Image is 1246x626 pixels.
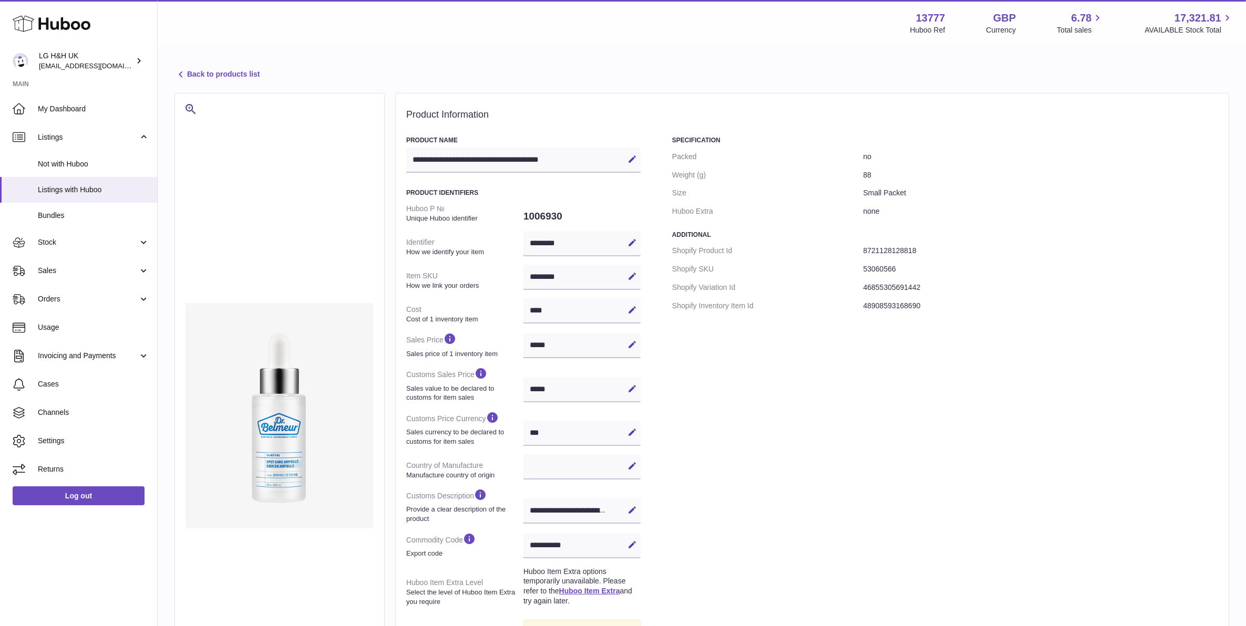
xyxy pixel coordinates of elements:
[38,237,138,247] span: Stock
[13,486,145,505] a: Log out
[406,505,521,523] strong: Provide a clear description of the product
[863,278,1218,297] dd: 46855305691442
[863,166,1218,184] dd: 88
[406,427,521,446] strong: Sales currency to be declared to customs for item sales
[38,185,149,195] span: Listings with Huboo
[672,148,863,166] dt: Packed
[1057,25,1104,35] span: Total sales
[406,549,521,558] strong: Export code
[1072,11,1092,25] span: 6.78
[672,297,863,315] dt: Shopify Inventory Item Id
[672,278,863,297] dt: Shopify Variation Id
[406,281,521,290] strong: How we link your orders
[38,211,149,221] span: Bundles
[1057,11,1104,35] a: 6.78 Total sales
[38,408,149,418] span: Channels
[406,328,523,362] dt: Sales Price
[672,184,863,202] dt: Size
[993,11,1016,25] strong: GBP
[186,303,374,528] img: Dr._Belmeur_Clarifying_Spot_Care_Ampoule-2.webp
[672,166,863,184] dt: Weight (g)
[406,349,521,359] strong: Sales price of 1 inventory item
[672,136,1218,144] h3: Specification
[406,471,521,480] strong: Manufacture country of origin
[38,294,138,304] span: Orders
[406,109,1218,121] h2: Product Information
[406,300,523,328] dt: Cost
[986,25,1016,35] div: Currency
[1175,11,1221,25] span: 17,321.81
[38,266,138,276] span: Sales
[406,136,641,144] h3: Product Name
[863,184,1218,202] dd: Small Packet
[406,189,641,197] h3: Product Identifiers
[38,379,149,389] span: Cases
[406,528,523,562] dt: Commodity Code
[672,260,863,278] dt: Shopify SKU
[406,588,521,606] strong: Select the level of Huboo Item Extra you require
[38,436,149,446] span: Settings
[559,587,620,595] a: Huboo Item Extra
[406,406,523,450] dt: Customs Price Currency
[863,297,1218,315] dd: 48908593168690
[406,384,521,402] strong: Sales value to be declared to customs for item sales
[39,51,133,71] div: LG H&H UK
[672,202,863,221] dt: Huboo Extra
[916,11,945,25] strong: 13777
[13,53,28,69] img: veechen@lghnh.co.uk
[406,484,523,527] dt: Customs Description
[406,247,521,257] strong: How we identify your item
[406,456,523,484] dt: Country of Manufacture
[1145,25,1233,35] span: AVAILABLE Stock Total
[1145,11,1233,35] a: 17,321.81 AVAILABLE Stock Total
[910,25,945,35] div: Huboo Ref
[672,231,1218,239] h3: Additional
[38,322,149,332] span: Usage
[672,242,863,260] dt: Shopify Product Id
[406,362,523,406] dt: Customs Sales Price
[39,61,155,70] span: [EMAIL_ADDRESS][DOMAIN_NAME]
[174,68,260,81] a: Back to products list
[863,242,1218,260] dd: 8721128128818
[863,148,1218,166] dd: no
[863,202,1218,221] dd: none
[38,464,149,474] span: Returns
[406,315,521,324] strong: Cost of 1 inventory item
[406,200,523,227] dt: Huboo P №
[38,132,138,142] span: Listings
[406,233,523,260] dt: Identifier
[38,351,138,361] span: Invoicing and Payments
[863,260,1218,278] dd: 53060566
[406,267,523,294] dt: Item SKU
[406,573,523,610] dt: Huboo Item Extra Level
[406,214,521,223] strong: Unique Huboo identifier
[38,104,149,114] span: My Dashboard
[523,567,632,606] span: Huboo Item Extra options temporarily unavailable. Please refer to the and try again later.
[38,159,149,169] span: Not with Huboo
[523,205,641,227] dd: 1006930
